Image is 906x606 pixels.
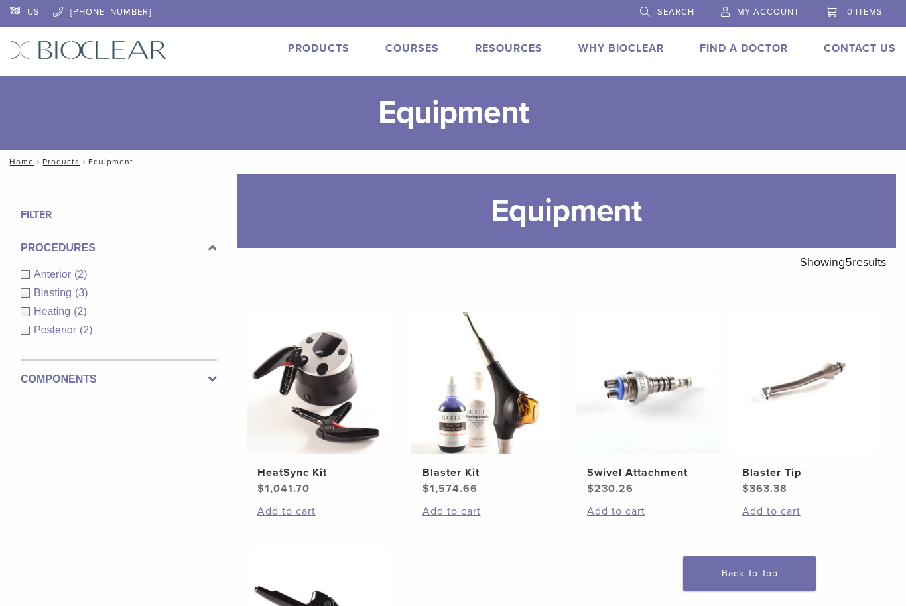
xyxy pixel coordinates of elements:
a: Resources [475,42,543,55]
span: $ [257,482,265,495]
p: Showing results [800,248,886,276]
span: / [80,158,88,165]
bdi: 1,574.66 [422,482,478,495]
h1: Equipment [237,174,897,248]
span: $ [742,482,749,495]
span: (2) [80,324,93,335]
span: 0 items [847,7,883,17]
span: (2) [74,306,87,317]
span: Search [657,7,694,17]
span: (2) [74,269,88,280]
a: Find A Doctor [700,42,788,55]
a: Swivel AttachmentSwivel Attachment $230.26 [576,309,722,497]
span: $ [587,482,594,495]
a: Blaster KitBlaster Kit $1,574.66 [411,309,556,497]
bdi: 230.26 [587,482,633,495]
a: Why Bioclear [578,42,664,55]
a: Back To Top [683,556,816,591]
a: Add to cart: “Blaster Tip” [742,503,866,519]
a: Products [288,42,350,55]
label: Components [21,371,217,387]
span: Heating [34,306,74,317]
span: Anterior [34,269,74,280]
h2: Blaster Kit [422,465,546,481]
span: My Account [737,7,799,17]
h2: Blaster Tip [742,465,866,481]
h2: HeatSync Kit [257,465,381,481]
bdi: 363.38 [742,482,787,495]
span: (3) [75,287,88,298]
img: Blaster Tip [731,309,876,454]
a: Courses [385,42,439,55]
a: HeatSync KitHeatSync Kit $1,041.70 [247,309,392,497]
h4: Filter [21,207,217,223]
a: Add to cart: “HeatSync Kit” [257,503,381,519]
a: Add to cart: “Swivel Attachment” [587,503,710,519]
a: Products [42,157,80,166]
span: $ [422,482,430,495]
bdi: 1,041.70 [257,482,310,495]
img: HeatSync Kit [247,309,392,454]
h2: Swivel Attachment [587,465,710,481]
label: Procedures [21,240,217,256]
a: Add to cart: “Blaster Kit” [422,503,546,519]
span: / [34,158,42,165]
img: Swivel Attachment [576,309,722,454]
img: Blaster Kit [411,309,556,454]
img: Bioclear [10,40,167,60]
span: Posterior [34,324,80,335]
a: Home [5,157,34,166]
a: Blaster TipBlaster Tip $363.38 [731,309,876,497]
span: Blasting [34,287,75,298]
a: Contact Us [824,42,896,55]
span: 5 [845,255,852,269]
